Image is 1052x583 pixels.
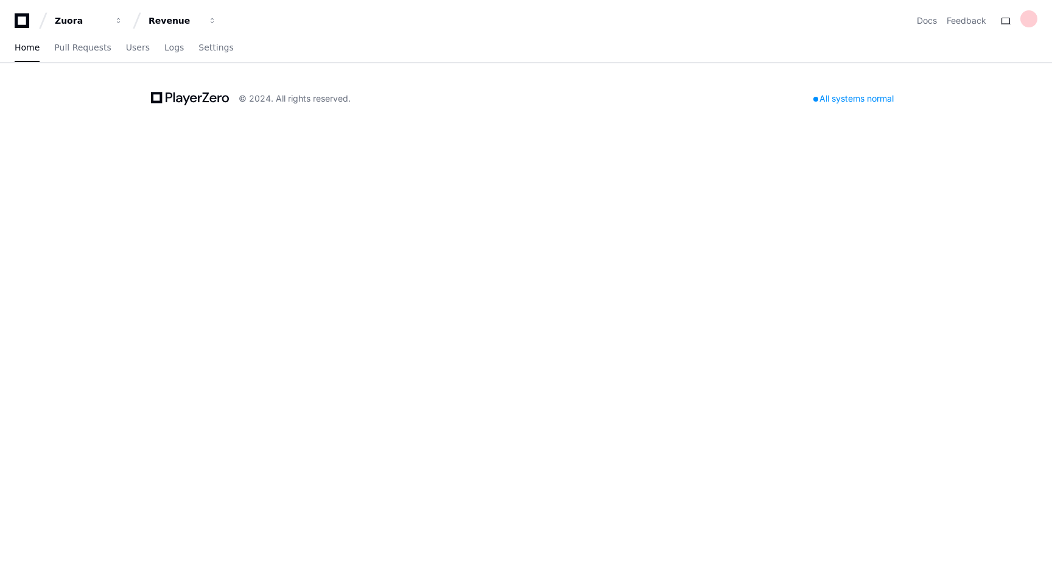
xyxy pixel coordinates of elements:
a: Pull Requests [54,34,111,62]
span: Pull Requests [54,44,111,51]
button: Revenue [144,10,222,32]
div: © 2024. All rights reserved. [239,93,351,105]
div: Zuora [55,15,107,27]
span: Logs [164,44,184,51]
a: Users [126,34,150,62]
a: Docs [917,15,937,27]
a: Settings [198,34,233,62]
div: Revenue [149,15,201,27]
a: Home [15,34,40,62]
div: All systems normal [806,90,901,107]
button: Zuora [50,10,128,32]
span: Users [126,44,150,51]
span: Settings [198,44,233,51]
span: Home [15,44,40,51]
a: Logs [164,34,184,62]
button: Feedback [947,15,986,27]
